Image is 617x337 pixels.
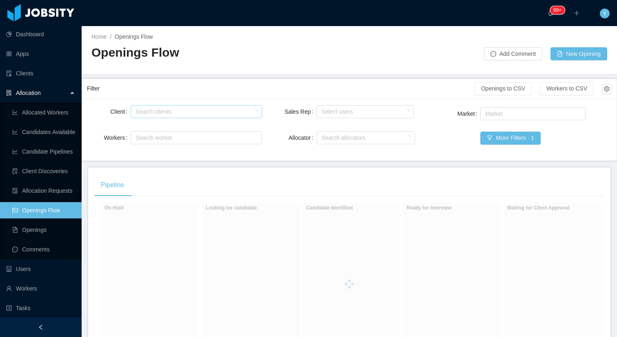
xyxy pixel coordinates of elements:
[12,202,75,218] a: icon: idcardOpenings Flow
[133,133,138,143] input: Workers
[603,9,606,18] span: Y
[289,134,316,141] label: Allocator
[548,10,553,16] i: icon: bell
[12,183,75,199] a: icon: file-doneAllocation Requests
[404,109,409,115] i: icon: loading
[12,124,75,140] a: icon: line-chartCandidates Available
[319,133,324,143] input: Allocator
[550,47,607,60] button: icon: file-addNew Opening
[480,132,540,145] button: icon: filterMore Filters · 1
[253,109,257,115] i: icon: loading
[485,110,577,118] div: Market
[91,44,349,61] h2: Openings Flow
[602,84,612,94] button: icon: setting
[6,261,75,277] a: icon: robotUsers
[91,33,107,40] a: Home
[550,6,565,14] sup: 442
[87,81,475,96] div: Filter
[574,10,579,16] i: icon: plus
[12,163,75,179] a: icon: file-searchClient Discoveries
[284,108,316,115] label: Sales Rep
[6,90,12,96] i: icon: solution
[94,174,131,196] div: Pipeline
[475,82,532,95] button: Openings to CSV
[540,82,594,95] button: Workers to CSV
[6,26,75,42] a: icon: pie-chartDashboard
[6,280,75,297] a: icon: userWorkers
[16,90,41,96] span: Allocation
[6,46,75,62] a: icon: appstoreApps
[135,108,253,116] div: Search clients
[135,134,249,142] div: Search worker
[12,104,75,121] a: icon: line-chartAllocated Workers
[457,110,481,117] label: Market
[104,134,131,141] label: Workers
[6,300,75,316] a: icon: profileTasks
[484,47,542,60] button: icon: messageAdd Comment
[406,135,411,141] i: icon: loading
[322,134,406,142] div: Search allocators
[115,33,153,40] span: Openings Flow
[133,107,138,117] input: Client
[6,65,75,81] a: icon: auditClients
[483,109,487,119] input: Market
[12,241,75,258] a: icon: messageComments
[110,33,111,40] span: /
[110,108,131,115] label: Client
[12,143,75,160] a: icon: line-chartCandidate Pipelines
[12,222,75,238] a: icon: file-textOpenings
[319,107,324,117] input: Sales Rep
[322,108,406,116] div: Select users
